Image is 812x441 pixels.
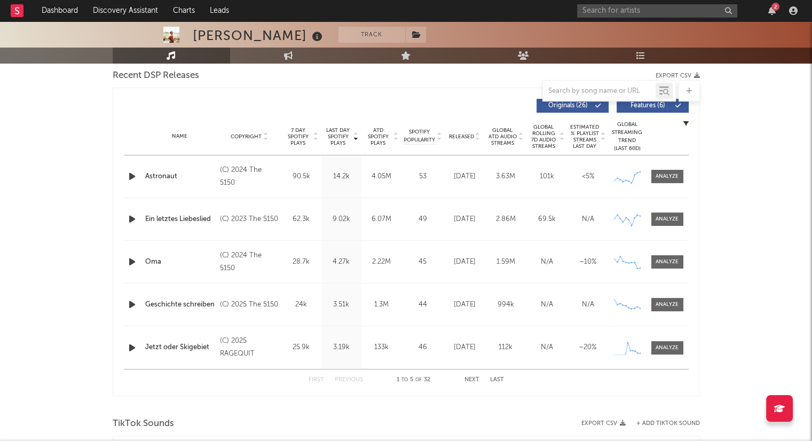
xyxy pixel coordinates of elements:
[113,69,199,82] span: Recent DSP Releases
[335,377,363,383] button: Previous
[656,73,700,79] button: Export CSV
[636,421,700,427] button: + Add TikTok Sound
[464,377,479,383] button: Next
[364,171,399,182] div: 4.05M
[449,133,474,140] span: Released
[220,164,278,190] div: (C) 2024 The 5150
[529,342,565,353] div: N/A
[364,257,399,267] div: 2.22M
[447,300,483,310] div: [DATE]
[611,121,643,153] div: Global Streaming Trend (Last 60D)
[404,128,435,144] span: Spotify Popularity
[113,418,174,430] span: TikTok Sounds
[404,300,442,310] div: 44
[145,171,215,182] a: Astronaut
[488,300,524,310] div: 994k
[384,374,443,387] div: 1 5 32
[577,4,737,18] input: Search for artists
[145,214,215,225] a: Ein letztes Liebeslied
[324,214,359,225] div: 9.02k
[447,171,483,182] div: [DATE]
[338,27,405,43] button: Track
[364,342,399,353] div: 133k
[324,342,359,353] div: 3.19k
[284,171,319,182] div: 90.5k
[529,124,558,149] span: Global Rolling 7D Audio Streams
[404,257,442,267] div: 45
[529,171,565,182] div: 101k
[529,300,565,310] div: N/A
[284,300,319,310] div: 24k
[145,300,215,310] a: Geschichte schreiben
[488,257,524,267] div: 1.59M
[488,171,524,182] div: 3.63M
[220,298,278,311] div: (C) 2025 The 5150
[488,127,517,146] span: Global ATD Audio Streams
[193,27,325,44] div: [PERSON_NAME]
[145,342,215,353] a: Jetzt oder Skigebiet
[543,103,593,109] span: Originals ( 26 )
[490,377,504,383] button: Last
[624,103,673,109] span: Features ( 6 )
[581,420,626,427] button: Export CSV
[364,127,392,146] span: ATD Spotify Plays
[324,127,352,146] span: Last Day Spotify Plays
[401,377,408,382] span: to
[570,300,606,310] div: N/A
[364,300,399,310] div: 1.3M
[220,335,278,360] div: (C) 2025 RAGEQUIT
[220,213,278,226] div: (C) 2023 The 5150
[324,171,359,182] div: 14.2k
[570,214,606,225] div: N/A
[537,99,609,113] button: Originals(26)
[570,257,606,267] div: ~ 10 %
[570,124,600,149] span: Estimated % Playlist Streams Last Day
[488,214,524,225] div: 2.86M
[570,342,606,353] div: ~ 20 %
[415,377,422,382] span: of
[626,421,700,427] button: + Add TikTok Sound
[145,257,215,267] a: Oma
[284,214,319,225] div: 62.3k
[529,257,565,267] div: N/A
[543,87,656,96] input: Search by song name or URL
[284,342,319,353] div: 25.9k
[771,3,779,11] div: 2
[324,257,359,267] div: 4.27k
[404,214,442,225] div: 49
[447,257,483,267] div: [DATE]
[324,300,359,310] div: 3.51k
[284,257,319,267] div: 28.7k
[617,99,689,113] button: Features(6)
[309,377,324,383] button: First
[145,132,215,140] div: Name
[404,342,442,353] div: 46
[488,342,524,353] div: 112k
[231,133,262,140] span: Copyright
[768,6,776,15] button: 2
[284,127,312,146] span: 7 Day Spotify Plays
[364,214,399,225] div: 6.07M
[404,171,442,182] div: 53
[447,342,483,353] div: [DATE]
[447,214,483,225] div: [DATE]
[529,214,565,225] div: 69.5k
[220,249,278,275] div: (C) 2024 The 5150
[570,171,606,182] div: <5%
